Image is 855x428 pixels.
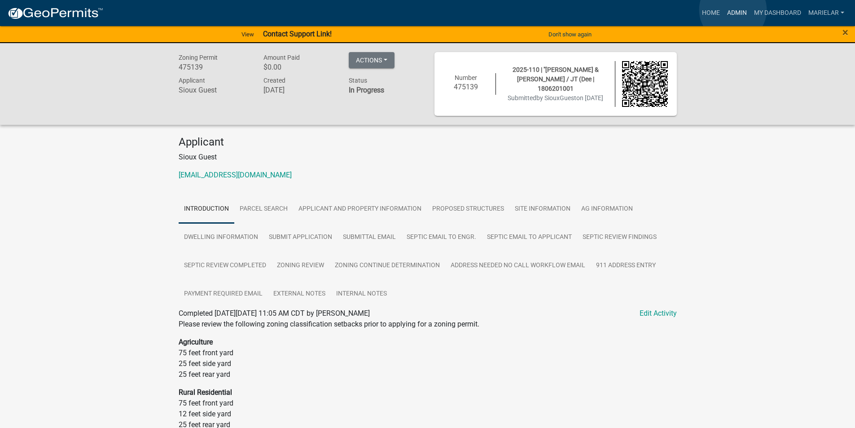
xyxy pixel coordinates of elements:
[401,223,482,252] a: Septic Email to Engr.
[263,30,332,38] strong: Contact Support Link!
[750,4,805,22] a: My Dashboard
[445,252,591,280] a: Address Needed No Call Workflow Email
[179,77,205,84] span: Applicant
[179,136,677,149] h4: Applicant
[842,26,848,39] span: ×
[179,252,272,280] a: Septic Review Completed
[640,308,677,319] a: Edit Activity
[293,195,427,224] a: Applicant and Property Information
[179,86,250,94] h6: Sioux Guest
[842,27,848,38] button: Close
[482,223,577,252] a: Septic Email to Applicant
[455,74,477,81] span: Number
[427,195,509,224] a: Proposed Structures
[179,171,292,179] a: [EMAIL_ADDRESS][DOMAIN_NAME]
[349,77,367,84] span: Status
[179,54,218,61] span: Zoning Permit
[238,27,258,42] a: View
[179,309,370,318] span: Completed [DATE][DATE] 11:05 AM CDT by [PERSON_NAME]
[805,4,848,22] a: marielar
[179,223,263,252] a: Dwelling Information
[349,52,395,68] button: Actions
[576,195,638,224] a: Ag Information
[443,83,489,91] h6: 475139
[179,63,250,71] h6: 475139
[536,94,576,101] span: by SiouxGuest
[263,77,285,84] span: Created
[272,252,329,280] a: Zoning Review
[349,86,384,94] strong: In Progress
[723,4,750,22] a: Admin
[577,223,662,252] a: Septic Review Findings
[179,195,234,224] a: Introduction
[263,54,300,61] span: Amount Paid
[179,319,677,330] p: Please review the following zoning classification setbacks prior to applying for a zoning permit.
[545,27,595,42] button: Don't show again
[179,388,232,397] strong: Rural Residential
[179,338,213,346] strong: Agriculture
[234,195,293,224] a: Parcel search
[179,152,677,163] p: Sioux Guest
[331,280,392,309] a: Internal Notes
[179,337,677,380] p: 75 feet front yard 25 feet side yard 25 feet rear yard
[509,195,576,224] a: Site Information
[263,223,338,252] a: Submit Application
[622,61,668,107] img: QR code
[179,280,268,309] a: Payment Required Email
[329,252,445,280] a: Zoning Continue Determination
[591,252,661,280] a: 911 Address Entry
[508,94,603,101] span: Submitted on [DATE]
[338,223,401,252] a: Submittal Email
[698,4,723,22] a: Home
[268,280,331,309] a: External Notes
[513,66,599,92] span: 2025-110 | "[PERSON_NAME] & [PERSON_NAME] / JT (Dee | 1806201001
[263,63,335,71] h6: $0.00
[263,86,335,94] h6: [DATE]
